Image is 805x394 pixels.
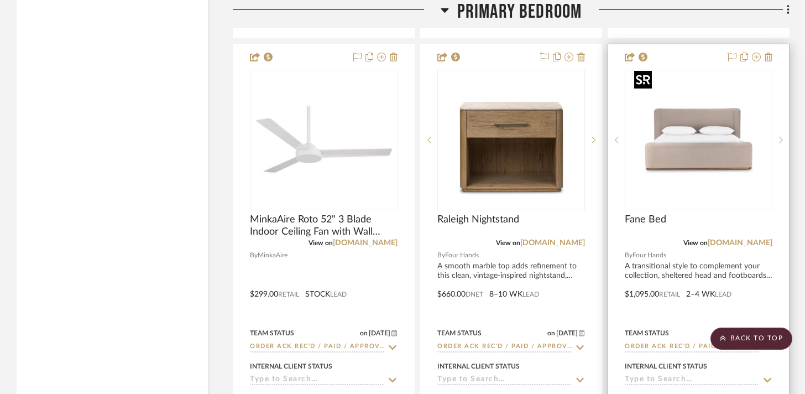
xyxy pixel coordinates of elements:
[625,342,759,352] input: Type to Search…
[625,361,707,371] div: Internal Client Status
[625,70,772,210] div: 0
[625,250,632,261] span: By
[255,71,393,209] img: MinkaAire Roto 52" 3 Blade Indoor Ceiling Fan with Wall Control Included
[250,328,294,338] div: Team Status
[625,328,669,338] div: Team Status
[258,250,287,261] span: MinkaAire
[250,214,398,238] span: MinkaAire Roto 52" 3 Blade Indoor Ceiling Fan with Wall Control Included
[708,239,772,247] a: [DOMAIN_NAME]
[360,330,368,336] span: on
[630,71,768,209] img: Fane Bed
[555,329,579,337] span: [DATE]
[547,330,555,336] span: on
[438,70,584,210] div: 0
[625,214,666,226] span: Fane Bed
[632,250,666,261] span: Four Hands
[250,250,258,261] span: By
[683,240,708,246] span: View on
[437,250,445,261] span: By
[520,239,585,247] a: [DOMAIN_NAME]
[625,375,759,386] input: Type to Search…
[442,71,581,209] img: Raleigh Nightstand
[445,250,479,261] span: Four Hands
[710,328,792,350] scroll-to-top-button: BACK TO TOP
[437,361,520,371] div: Internal Client Status
[250,375,384,386] input: Type to Search…
[437,375,572,386] input: Type to Search…
[437,328,482,338] div: Team Status
[437,214,519,226] span: Raleigh Nightstand
[496,240,520,246] span: View on
[250,361,332,371] div: Internal Client Status
[309,240,333,246] span: View on
[333,239,398,247] a: [DOMAIN_NAME]
[250,342,384,352] input: Type to Search…
[437,342,572,352] input: Type to Search…
[368,329,391,337] span: [DATE]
